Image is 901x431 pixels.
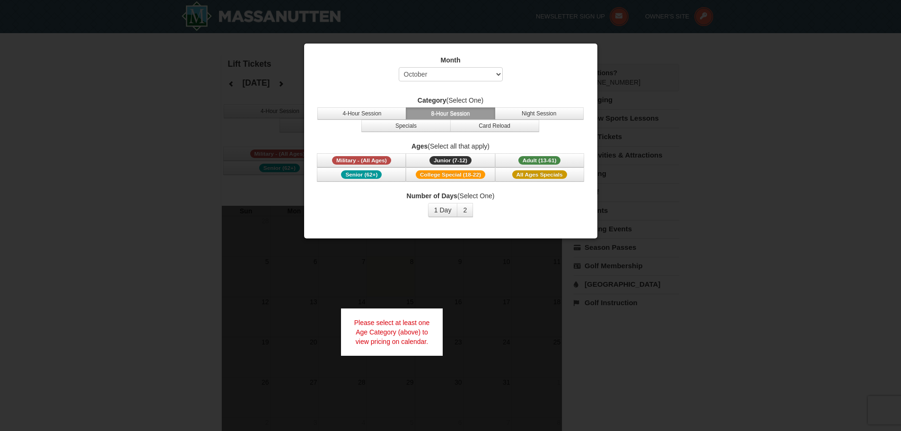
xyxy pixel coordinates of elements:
[407,192,457,200] strong: Number of Days
[495,153,584,167] button: Adult (13-61)
[317,153,406,167] button: Military - (All Ages)
[317,167,406,182] button: Senior (62+)
[450,120,539,132] button: Card Reload
[495,107,584,120] button: Night Session
[361,120,450,132] button: Specials
[406,107,495,120] button: 8-Hour Session
[416,170,485,179] span: College Special (18-22)
[429,156,472,165] span: Junior (7-12)
[518,156,561,165] span: Adult (13-61)
[406,153,495,167] button: Junior (7-12)
[512,170,567,179] span: All Ages Specials
[411,142,428,150] strong: Ages
[316,141,586,151] label: (Select all that apply)
[418,97,446,104] strong: Category
[495,167,584,182] button: All Ages Specials
[406,167,495,182] button: College Special (18-22)
[317,107,406,120] button: 4-Hour Session
[332,156,391,165] span: Military - (All Ages)
[316,96,586,105] label: (Select One)
[316,191,586,201] label: (Select One)
[441,56,461,64] strong: Month
[428,203,458,217] button: 1 Day
[341,308,443,356] div: Please select at least one Age Category (above) to view pricing on calendar.
[457,203,473,217] button: 2
[341,170,382,179] span: Senior (62+)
